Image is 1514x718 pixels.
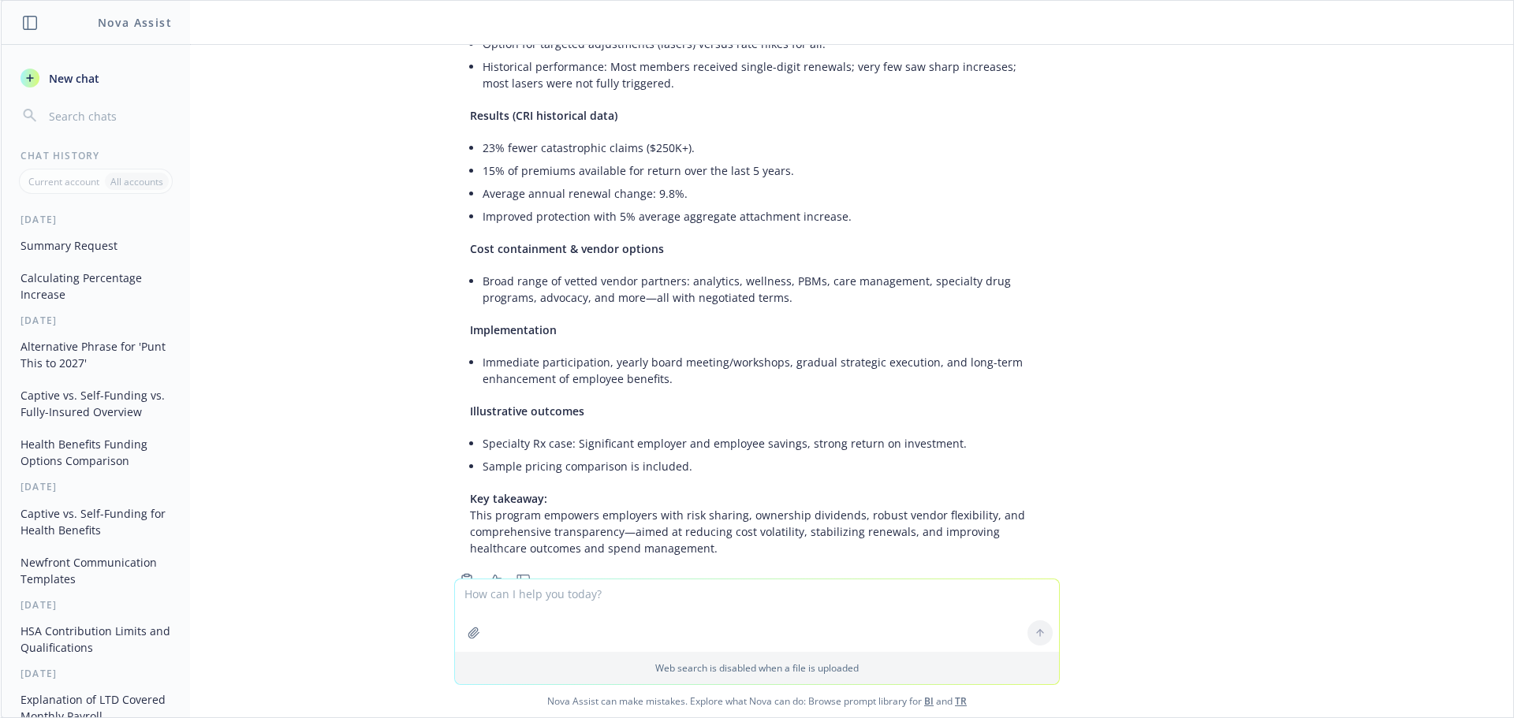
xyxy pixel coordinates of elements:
button: HSA Contribution Limits and Qualifications [14,618,177,660]
div: Chat History [2,149,190,162]
button: Health Benefits Funding Options Comparison [14,431,177,474]
li: 23% fewer catastrophic claims ($250K+). [483,136,1044,159]
span: Illustrative outcomes [470,404,584,419]
div: [DATE] [2,213,190,226]
button: Alternative Phrase for 'Punt This to 2027' [14,333,177,376]
p: Current account [28,175,99,188]
li: Broad range of vetted vendor partners: analytics, wellness, PBMs, care management, specialty drug... [483,270,1044,309]
a: BI [924,694,934,708]
li: Average annual renewal change: 9.8%. [483,182,1044,205]
span: Results (CRI historical data) [470,108,617,123]
button: Captive vs. Self-Funding for Health Benefits [14,500,177,543]
span: New chat [46,70,99,87]
li: Improved protection with 5% average aggregate attachment increase. [483,205,1044,228]
button: Calculating Percentage Increase [14,265,177,307]
div: [DATE] [2,667,190,680]
button: Thumbs down [511,569,536,591]
div: [DATE] [2,480,190,493]
li: 15% of premiums available for return over the last 5 years. [483,159,1044,182]
li: Sample pricing comparison is included. [483,455,1044,478]
span: Key takeaway: [470,491,547,506]
h1: Nova Assist [98,14,172,31]
a: TR [955,694,967,708]
div: [DATE] [2,314,190,327]
button: Captive vs. Self-Funding vs. Fully-Insured Overview [14,382,177,425]
div: [DATE] [2,598,190,612]
input: Search chats [46,105,171,127]
p: Web search is disabled when a file is uploaded [464,661,1050,675]
button: New chat [14,64,177,92]
li: Immediate participation, yearly board meeting/workshops, gradual strategic execution, and long-te... [483,351,1044,390]
p: All accounts [110,175,163,188]
button: Newfront Communication Templates [14,549,177,592]
span: Nova Assist can make mistakes. Explore what Nova can do: Browse prompt library for and [7,685,1507,717]
li: Historical performance: Most members received single-digit renewals; very few saw sharp increases... [483,55,1044,95]
button: Summary Request [14,233,177,259]
p: This program empowers employers with risk sharing, ownership dividends, robust vendor flexibility... [470,490,1044,556]
span: Implementation [470,322,557,337]
svg: Copy to clipboard [460,573,474,587]
span: Cost containment & vendor options [470,241,664,256]
li: Specialty Rx case: Significant employer and employee savings, strong return on investment. [483,432,1044,455]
